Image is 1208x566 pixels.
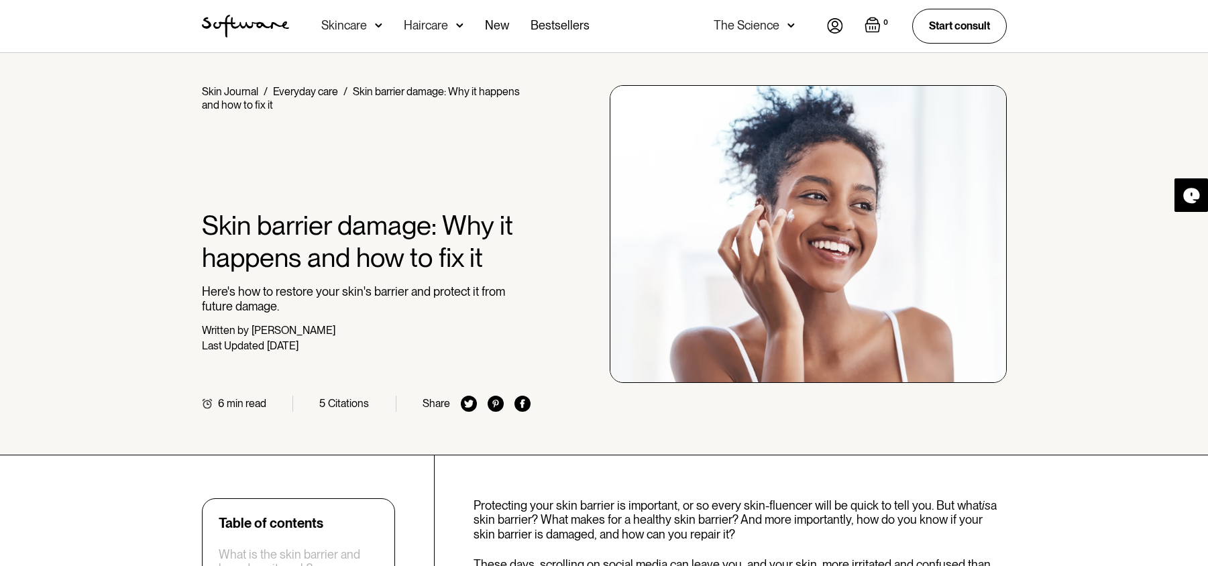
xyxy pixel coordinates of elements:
[264,85,268,98] div: /
[714,19,779,32] div: The Science
[319,397,325,410] div: 5
[514,396,531,412] img: facebook icon
[461,396,477,412] img: twitter icon
[202,324,249,337] div: Written by
[218,397,224,410] div: 6
[375,19,382,32] img: arrow down
[423,397,450,410] div: Share
[343,85,347,98] div: /
[787,19,795,32] img: arrow down
[202,85,258,98] a: Skin Journal
[202,15,289,38] a: home
[912,9,1007,43] a: Start consult
[202,284,531,313] p: Here's how to restore your skin's barrier and protect it from future damage.
[404,19,448,32] div: Haircare
[865,17,891,36] a: Open cart
[202,339,264,352] div: Last Updated
[474,498,1007,542] p: Protecting your skin barrier is important, or so every skin-fluencer will be quick to tell you. B...
[328,397,369,410] div: Citations
[202,209,531,274] h1: Skin barrier damage: Why it happens and how to fix it
[321,19,367,32] div: Skincare
[456,19,463,32] img: arrow down
[488,396,504,412] img: pinterest icon
[267,339,298,352] div: [DATE]
[982,498,991,512] em: is
[881,17,891,29] div: 0
[202,85,520,111] div: Skin barrier damage: Why it happens and how to fix it
[227,397,266,410] div: min read
[219,515,323,531] div: Table of contents
[252,324,335,337] div: [PERSON_NAME]
[273,85,338,98] a: Everyday care
[202,15,289,38] img: Software Logo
